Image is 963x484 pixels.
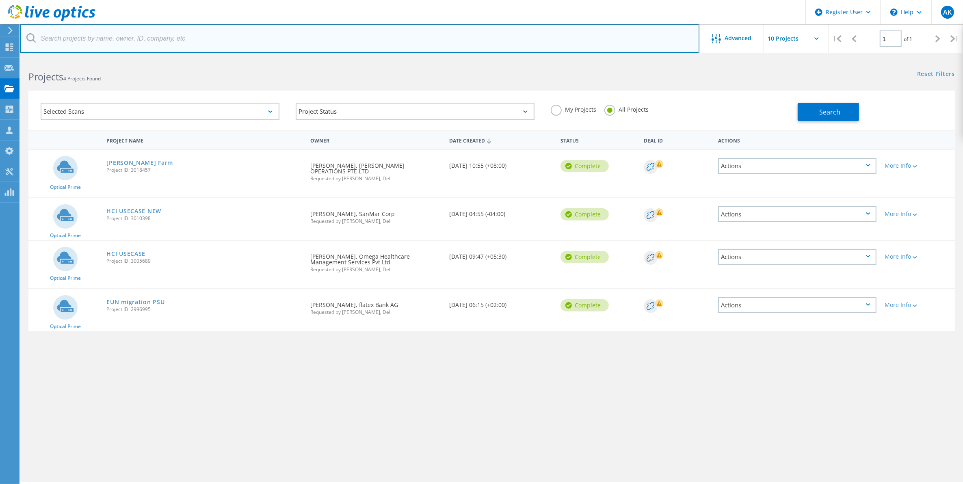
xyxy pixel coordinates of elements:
[718,158,877,174] div: Actions
[306,198,445,232] div: [PERSON_NAME], SanMar Corp
[640,132,714,147] div: Deal Id
[885,302,950,308] div: More Info
[50,324,81,329] span: Optical Prime
[820,108,841,117] span: Search
[445,241,556,268] div: [DATE] 09:47 (+05:30)
[946,24,963,53] div: |
[556,132,640,147] div: Status
[106,160,173,166] a: [PERSON_NAME] Farm
[310,267,441,272] span: Requested by [PERSON_NAME], Dell
[917,71,955,78] a: Reset Filters
[310,310,441,315] span: Requested by [PERSON_NAME], Dell
[445,132,556,148] div: Date Created
[890,9,898,16] svg: \n
[885,211,950,217] div: More Info
[63,75,101,82] span: 4 Projects Found
[41,103,279,120] div: Selected Scans
[50,276,81,281] span: Optical Prime
[106,216,302,221] span: Project ID: 3010398
[445,198,556,225] div: [DATE] 04:55 (-04:00)
[551,105,596,112] label: My Projects
[560,251,609,263] div: Complete
[718,297,877,313] div: Actions
[102,132,306,147] div: Project Name
[106,307,302,312] span: Project ID: 2996995
[829,24,846,53] div: |
[714,132,881,147] div: Actions
[718,249,877,265] div: Actions
[718,206,877,222] div: Actions
[306,150,445,189] div: [PERSON_NAME], [PERSON_NAME] OPERATIONS PTE LTD
[604,105,649,112] label: All Projects
[20,24,699,53] input: Search projects by name, owner, ID, company, etc
[560,299,609,311] div: Complete
[106,168,302,173] span: Project ID: 3018457
[306,132,445,147] div: Owner
[306,241,445,280] div: [PERSON_NAME], Omega Healthcare Management Services Pvt Ltd
[106,299,164,305] a: EUN migration PSU
[50,185,81,190] span: Optical Prime
[106,208,161,214] a: HCI USECASE NEW
[8,17,95,23] a: Live Optics Dashboard
[310,219,441,224] span: Requested by [PERSON_NAME], Dell
[310,176,441,181] span: Requested by [PERSON_NAME], Dell
[798,103,859,121] button: Search
[725,35,752,41] span: Advanced
[560,160,609,172] div: Complete
[560,208,609,220] div: Complete
[106,259,302,264] span: Project ID: 3005689
[445,289,556,316] div: [DATE] 06:15 (+02:00)
[50,233,81,238] span: Optical Prime
[885,254,950,259] div: More Info
[943,9,952,15] span: AK
[306,289,445,323] div: [PERSON_NAME], flatex Bank AG
[296,103,535,120] div: Project Status
[885,163,950,169] div: More Info
[28,70,63,83] b: Projects
[445,150,556,177] div: [DATE] 10:55 (+08:00)
[904,36,912,43] span: of 1
[106,251,145,257] a: HCI USECASE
